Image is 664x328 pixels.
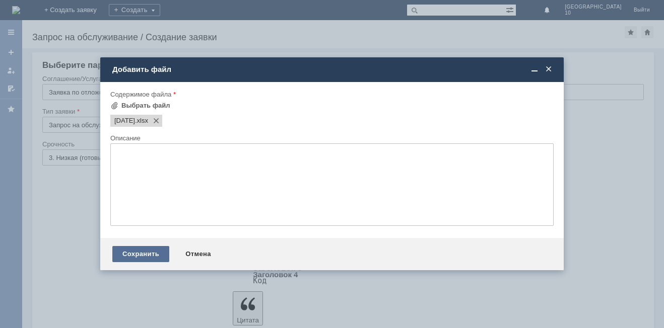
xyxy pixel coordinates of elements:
span: 08.10.2025.xlsx [114,117,135,125]
div: Выбрать файл [121,102,170,110]
span: Свернуть (Ctrl + M) [529,65,540,74]
div: Цыган [PERSON_NAME]/Добрый вечер ! Прошу удалить чеки во вложении [4,4,147,20]
span: 08.10.2025.xlsx [135,117,148,125]
div: Добавить файл [112,65,554,74]
div: Содержимое файла [110,91,552,98]
span: Закрыть [544,65,554,74]
div: Описание [110,135,552,141]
